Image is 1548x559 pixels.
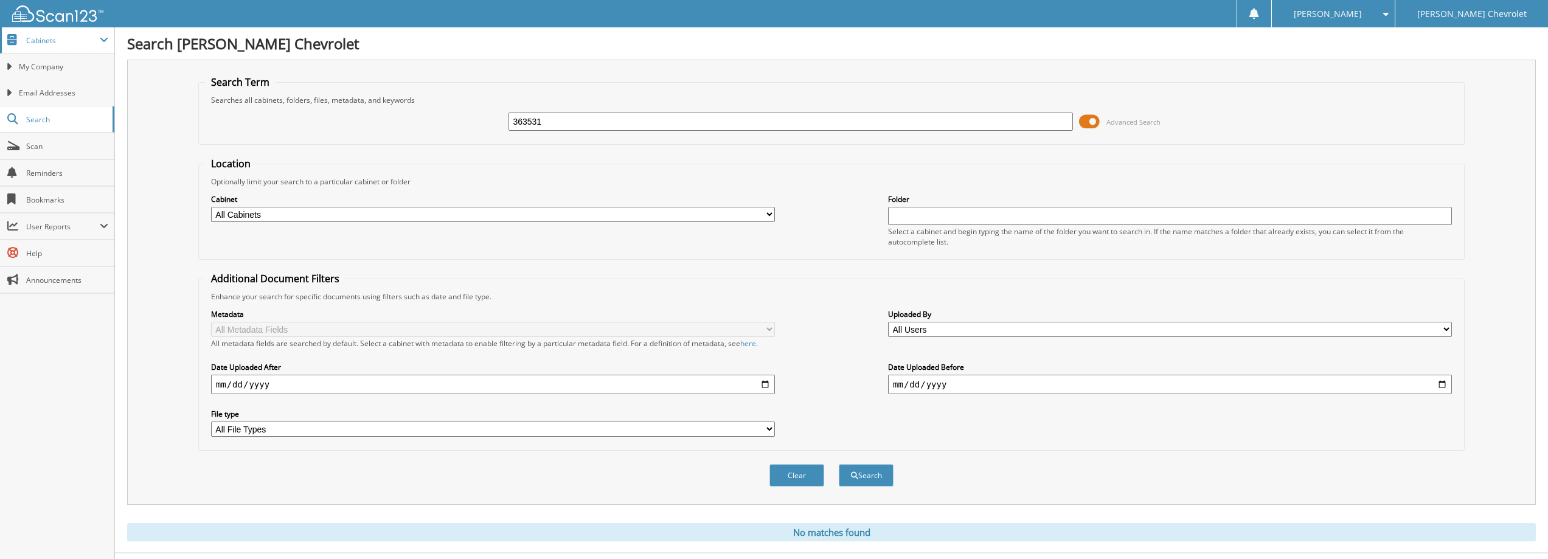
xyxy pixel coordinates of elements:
[1487,501,1548,559] iframe: Chat Widget
[12,5,103,22] img: scan123-logo-white.svg
[211,338,775,349] div: All metadata fields are searched by default. Select a cabinet with metadata to enable filtering b...
[127,33,1536,54] h1: Search [PERSON_NAME] Chevrolet
[211,362,775,372] label: Date Uploaded After
[888,362,1452,372] label: Date Uploaded Before
[26,114,106,125] span: Search
[205,291,1458,302] div: Enhance your search for specific documents using filters such as date and file type.
[205,157,257,170] legend: Location
[1417,10,1527,18] span: [PERSON_NAME] Chevrolet
[211,409,775,419] label: File type
[26,141,108,151] span: Scan
[205,272,345,285] legend: Additional Document Filters
[888,375,1452,394] input: end
[19,88,108,99] span: Email Addresses
[211,309,775,319] label: Metadata
[211,194,775,204] label: Cabinet
[26,168,108,178] span: Reminders
[26,35,100,46] span: Cabinets
[211,375,775,394] input: start
[127,523,1536,541] div: No matches found
[888,194,1452,204] label: Folder
[888,226,1452,247] div: Select a cabinet and begin typing the name of the folder you want to search in. If the name match...
[26,275,108,285] span: Announcements
[26,221,100,232] span: User Reports
[888,309,1452,319] label: Uploaded By
[769,464,824,487] button: Clear
[26,195,108,205] span: Bookmarks
[839,464,894,487] button: Search
[1106,117,1161,127] span: Advanced Search
[205,95,1458,105] div: Searches all cabinets, folders, files, metadata, and keywords
[205,176,1458,187] div: Optionally limit your search to a particular cabinet or folder
[205,75,276,89] legend: Search Term
[740,338,756,349] a: here
[19,61,108,72] span: My Company
[1294,10,1362,18] span: [PERSON_NAME]
[26,248,108,259] span: Help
